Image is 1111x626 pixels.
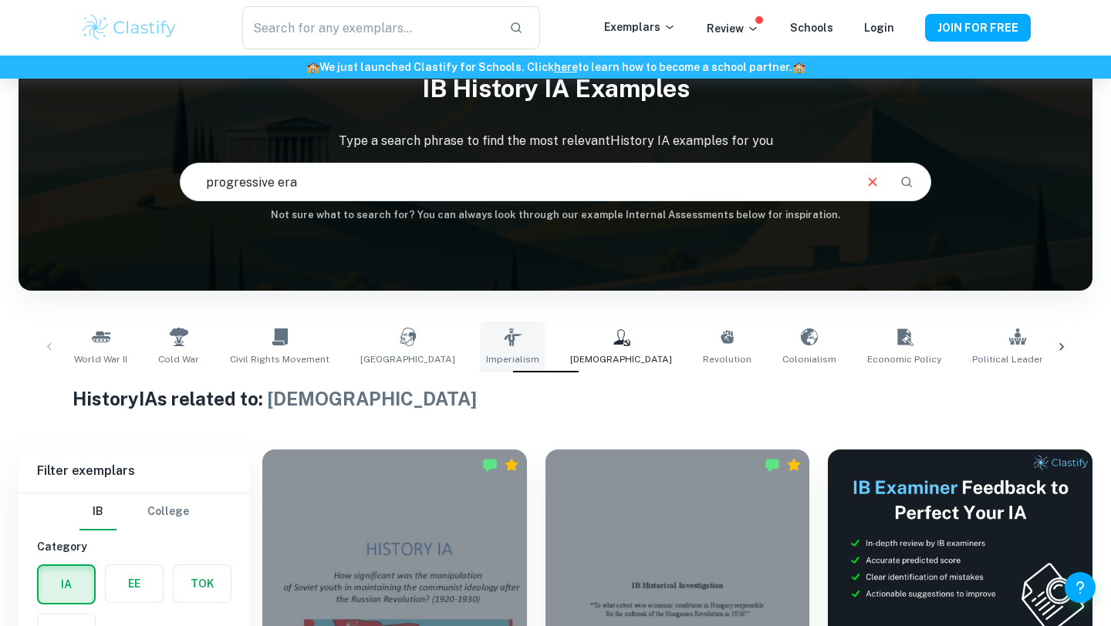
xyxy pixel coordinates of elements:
[73,385,1039,412] h1: History IAs related to:
[242,6,497,49] input: Search for any exemplars...
[1065,572,1096,603] button: Help and Feedback
[3,59,1108,76] h6: We just launched Clastify for Schools. Click to learn how to become a school partner.
[19,449,250,493] h6: Filter exemplars
[707,20,759,37] p: Review
[267,388,477,409] span: [DEMOGRAPHIC_DATA]
[19,64,1092,113] h1: IB History IA examples
[782,352,836,366] span: Colonialism
[504,457,519,473] div: Premium
[79,493,189,530] div: Filter type choice
[147,493,189,530] button: College
[786,457,802,473] div: Premium
[80,12,178,43] img: Clastify logo
[158,352,199,366] span: Cold War
[790,22,833,34] a: Schools
[19,207,1092,223] h6: Not sure what to search for? You can always look through our example Internal Assessments below f...
[306,61,319,73] span: 🏫
[792,61,805,73] span: 🏫
[972,352,1062,366] span: Political Leadership
[486,352,539,366] span: Imperialism
[230,352,329,366] span: Civil Rights Movement
[181,160,852,204] input: E.g. Nazi Germany, atomic bomb, USA politics...
[867,352,941,366] span: Economic Policy
[482,457,498,473] img: Marked
[864,22,894,34] a: Login
[106,565,163,602] button: EE
[570,352,672,366] span: [DEMOGRAPHIC_DATA]
[174,565,231,602] button: TOK
[37,538,231,555] h6: Category
[554,61,578,73] a: here
[74,352,127,366] span: World War II
[893,169,920,195] button: Search
[925,14,1031,42] button: JOIN FOR FREE
[604,19,676,35] p: Exemplars
[360,352,455,366] span: [GEOGRAPHIC_DATA]
[79,493,117,530] button: IB
[703,352,751,366] span: Revolution
[19,132,1092,150] p: Type a search phrase to find the most relevant History IA examples for you
[765,457,780,473] img: Marked
[39,566,94,603] button: IA
[858,167,887,197] button: Clear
